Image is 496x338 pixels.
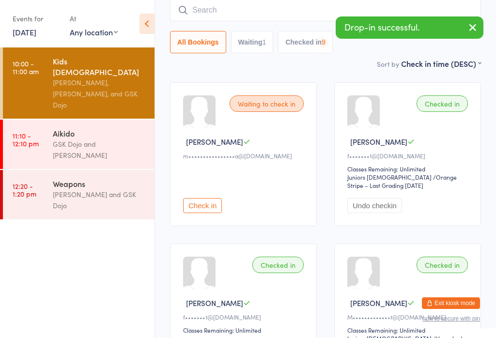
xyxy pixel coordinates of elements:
[231,31,274,53] button: Waiting1
[422,297,480,309] button: Exit kiosk mode
[53,128,146,138] div: Aikido
[401,58,481,69] div: Check in time (DESC)
[347,198,402,213] button: Undo checkin
[347,173,432,181] div: Juniors [DEMOGRAPHIC_DATA]
[53,56,146,77] div: Kids [DEMOGRAPHIC_DATA]
[347,152,471,160] div: f•••••••1@[DOMAIN_NAME]
[230,95,304,112] div: Waiting to check in
[183,313,307,321] div: f•••••••1@[DOMAIN_NAME]
[13,60,39,75] time: 10:00 - 11:00 am
[3,47,155,119] a: 10:00 -11:00 amKids [DEMOGRAPHIC_DATA][PERSON_NAME], [PERSON_NAME], and GSK Dojo
[53,138,146,161] div: GSK Dojo and [PERSON_NAME]
[13,11,60,27] div: Events for
[350,298,407,308] span: [PERSON_NAME]
[417,257,468,273] div: Checked in
[186,137,243,147] span: [PERSON_NAME]
[347,313,471,321] div: M•••••••••••••t@[DOMAIN_NAME]
[322,38,325,46] div: 9
[53,189,146,211] div: [PERSON_NAME] and GSK Dojo
[3,170,155,219] a: 12:20 -1:20 pmWeapons[PERSON_NAME] and GSK Dojo
[263,38,266,46] div: 1
[336,16,483,39] div: Drop-in successful.
[183,326,307,334] div: Classes Remaining: Unlimited
[183,198,222,213] button: Check in
[53,77,146,110] div: [PERSON_NAME], [PERSON_NAME], and GSK Dojo
[70,27,118,37] div: Any location
[186,298,243,308] span: [PERSON_NAME]
[13,132,39,147] time: 11:10 - 12:10 pm
[422,315,480,322] button: how to secure with pin
[377,59,399,69] label: Sort by
[347,173,457,189] span: / Orange Stripe – Last Grading [DATE]
[13,27,36,37] a: [DATE]
[183,152,307,160] div: m••••••••••••••••a@[DOMAIN_NAME]
[13,182,36,198] time: 12:20 - 1:20 pm
[252,257,304,273] div: Checked in
[53,178,146,189] div: Weapons
[170,31,226,53] button: All Bookings
[417,95,468,112] div: Checked in
[278,31,333,53] button: Checked in9
[3,120,155,169] a: 11:10 -12:10 pmAikidoGSK Dojo and [PERSON_NAME]
[347,165,471,173] div: Classes Remaining: Unlimited
[350,137,407,147] span: [PERSON_NAME]
[347,326,471,334] div: Classes Remaining: Unlimited
[70,11,118,27] div: At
